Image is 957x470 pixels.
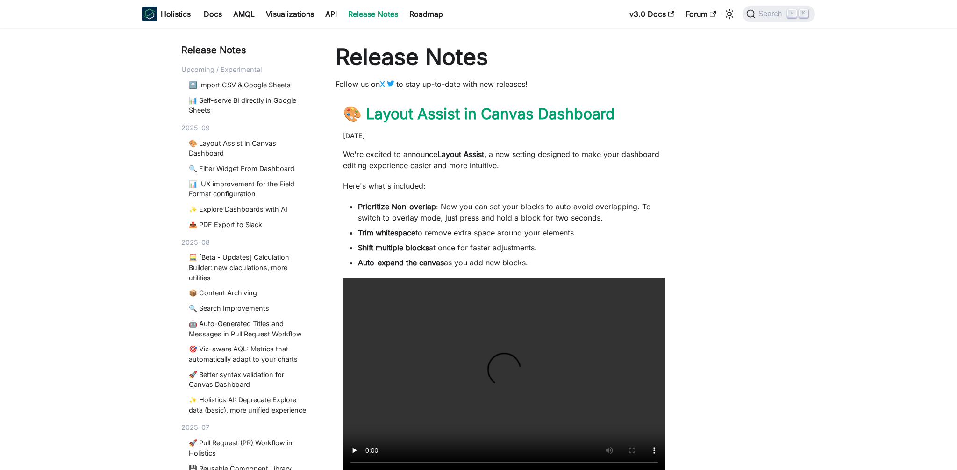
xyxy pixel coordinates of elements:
[787,9,797,18] kbd: ⌘
[189,164,309,174] a: 🔍 Filter Widget From Dashboard
[189,395,309,415] a: ✨ Holistics AI: Deprecate Explore data (basic), more unified experience
[743,6,815,22] button: Search (Command+K)
[189,80,309,90] a: ⬆️ Import CSV & Google Sheets
[799,9,808,18] kbd: K
[181,123,313,133] div: 2025-09
[189,204,309,214] a: ✨ Explore Dashboards with AI
[437,150,484,159] strong: Layout Assist
[198,7,228,21] a: Docs
[181,43,313,57] div: Release Notes
[358,201,665,223] li: : Now you can set your blocks to auto avoid overlapping. To switch to overlay mode, just press an...
[189,288,309,298] a: 📦 Content Archiving
[336,78,673,90] p: Follow us on to stay up-to-date with new releases!
[343,7,404,21] a: Release Notes
[343,180,665,192] p: Here's what's included:
[189,252,309,283] a: 🧮 [Beta - Updates] Calculation Builder: new claculations, more utilities
[189,179,309,199] a: 📊 UX improvement for the Field Format configuration
[181,64,313,75] div: Upcoming / Experimental
[343,149,665,171] p: We're excited to announce , a new setting designed to make your dashboard editing experience easi...
[343,105,615,123] a: 🎨 Layout Assist in Canvas Dashboard
[320,7,343,21] a: API
[756,10,788,18] span: Search
[358,202,436,211] strong: Prioritize Non-overlap
[358,227,665,238] li: to remove extra space around your elements.
[189,303,309,313] a: 🔍 Search Improvements
[358,228,415,237] strong: Trim whitespace
[142,7,191,21] a: HolisticsHolistics
[189,438,309,458] a: 🚀 Pull Request (PR) Workflow in Holistics
[181,43,313,470] nav: Blog recent posts navigation
[336,43,673,71] h1: Release Notes
[404,7,449,21] a: Roadmap
[189,220,309,230] a: 📤 PDF Export to Slack
[189,370,309,390] a: 🚀 Better syntax validation for Canvas Dashboard
[358,242,665,253] li: at once for faster adjustments.
[189,344,309,364] a: 🎯 Viz-aware AQL: Metrics that automatically adapt to your charts
[358,258,444,267] strong: Auto-expand the canvas
[380,79,396,89] a: X
[380,79,385,89] b: X
[624,7,680,21] a: v3.0 Docs
[189,138,309,158] a: 🎨 Layout Assist in Canvas Dashboard
[260,7,320,21] a: Visualizations
[181,422,313,433] div: 2025-07
[142,7,157,21] img: Holistics
[722,7,737,21] button: Switch between dark and light mode (currently light mode)
[181,237,313,248] div: 2025-08
[680,7,721,21] a: Forum
[343,132,365,140] time: [DATE]
[358,243,429,252] strong: Shift multiple blocks
[161,8,191,20] b: Holistics
[358,257,665,268] li: as you add new blocks.
[189,319,309,339] a: 🤖 Auto-Generated Titles and Messages in Pull Request Workflow
[228,7,260,21] a: AMQL
[189,95,309,115] a: 📊 Self-serve BI directly in Google Sheets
